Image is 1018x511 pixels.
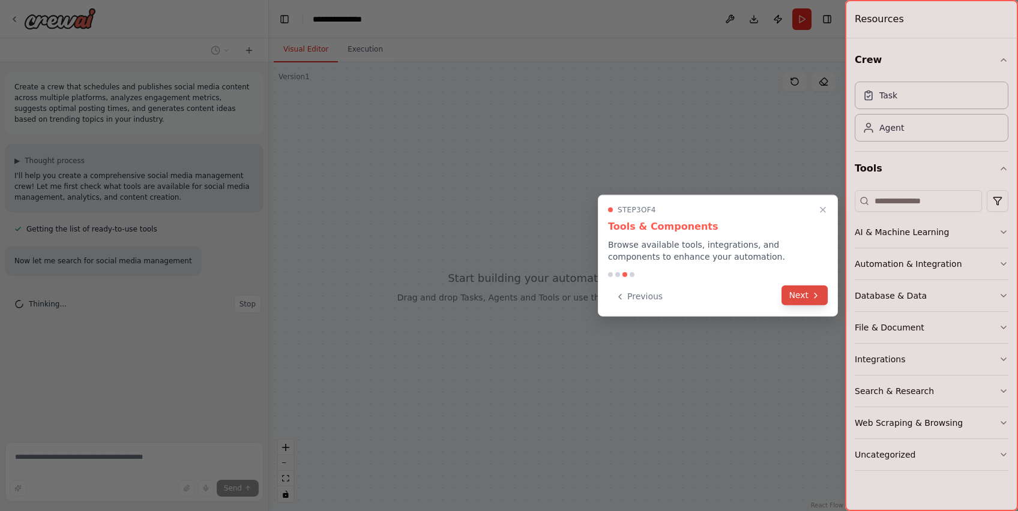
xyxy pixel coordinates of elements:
[816,203,830,217] button: Close walkthrough
[276,11,293,28] button: Hide left sidebar
[618,205,656,215] span: Step 3 of 4
[608,220,828,234] h3: Tools & Components
[608,239,828,263] p: Browse available tools, integrations, and components to enhance your automation.
[608,287,670,306] button: Previous
[782,285,828,305] button: Next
